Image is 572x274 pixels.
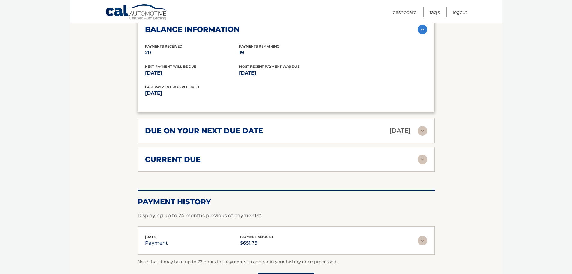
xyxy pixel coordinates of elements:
span: payment amount [240,235,274,239]
img: accordion-rest.svg [418,236,427,245]
p: payment [145,239,168,247]
h2: balance information [145,25,239,34]
span: Payments Remaining [239,44,279,48]
a: FAQ's [430,7,440,17]
a: Dashboard [393,7,417,17]
p: [DATE] [389,125,410,136]
span: Most Recent Payment Was Due [239,64,299,69]
span: [DATE] [145,235,157,239]
p: $651.79 [240,239,274,247]
a: Cal Automotive [105,4,168,21]
img: accordion-active.svg [418,25,427,34]
p: 20 [145,48,239,57]
h2: current due [145,155,201,164]
h2: due on your next due date [145,126,263,135]
span: Last Payment was received [145,85,199,89]
span: Payments Received [145,44,182,48]
p: 19 [239,48,333,57]
p: Note that it may take up to 72 hours for payments to appear in your history once processed. [138,258,435,266]
h2: Payment History [138,197,435,206]
p: [DATE] [239,69,333,77]
span: Next Payment will be due [145,64,196,69]
img: accordion-rest.svg [418,126,427,136]
img: accordion-rest.svg [418,155,427,164]
p: Displaying up to 24 months previous of payments*. [138,212,435,219]
p: [DATE] [145,89,286,97]
a: Logout [453,7,467,17]
p: [DATE] [145,69,239,77]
